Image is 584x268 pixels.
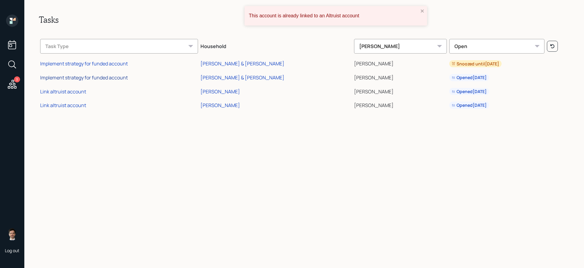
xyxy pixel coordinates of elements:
div: Link altruist account [40,88,86,95]
td: [PERSON_NAME] [353,70,448,84]
div: [PERSON_NAME] [354,39,447,54]
div: Task Type [40,39,198,54]
img: jonah-coleman-headshot.png [6,228,18,240]
div: [PERSON_NAME] & [PERSON_NAME] [200,60,284,67]
div: Open [449,39,544,54]
div: Snoozed until [DATE] [452,61,499,67]
button: close [420,9,425,14]
th: Household [199,35,353,56]
div: Implement strategy for funded account [40,74,128,81]
div: Opened [DATE] [452,75,487,81]
div: Link altruist account [40,102,86,109]
td: [PERSON_NAME] [353,97,448,111]
div: 3 [14,76,20,82]
div: Implement strategy for funded account [40,60,128,67]
div: [PERSON_NAME] & [PERSON_NAME] [200,74,284,81]
h2: Tasks [39,15,569,25]
div: Log out [5,248,19,253]
div: [PERSON_NAME] [200,102,240,109]
div: Opened [DATE] [452,89,487,95]
td: [PERSON_NAME] [353,56,448,70]
td: [PERSON_NAME] [353,84,448,98]
div: This account is already linked to an Altruist account [249,13,419,19]
div: Opened [DATE] [452,102,487,108]
div: [PERSON_NAME] [200,88,240,95]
